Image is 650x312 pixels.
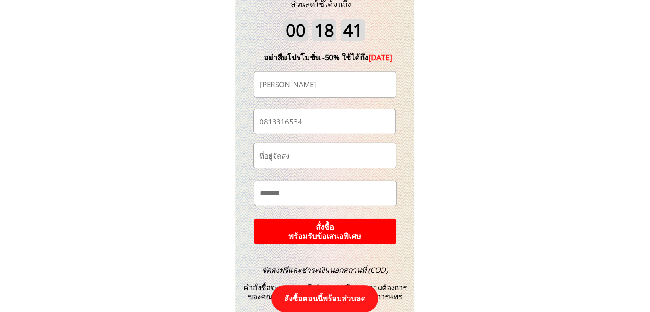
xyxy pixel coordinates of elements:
[257,143,392,168] input: ที่อยู่จัดส่ง
[271,285,378,312] p: สั่งซื้อตอนนี้พร้อมส่วนลด
[238,266,412,310] h3: คำสั่งซื้อจะถูกส่งตรงถึงบ้านคุณฟรีตามความต้องการของคุณในขณะที่ปิดมาตรฐานการป้องกันการแพร่ระบาด
[258,72,392,97] input: ชื่อ-นามสกุล
[251,51,406,64] div: อย่าลืมโปรโมชั่น -50% ใช้ได้ถึง
[253,219,396,244] p: สั่งซื้อ พร้อมรับข้อเสนอพิเศษ
[262,265,388,275] span: จัดส่งฟรีและชำระเงินนอกสถานที่ (COD)
[257,109,392,134] input: เบอร์โทรศัพท์
[368,52,392,62] span: [DATE]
